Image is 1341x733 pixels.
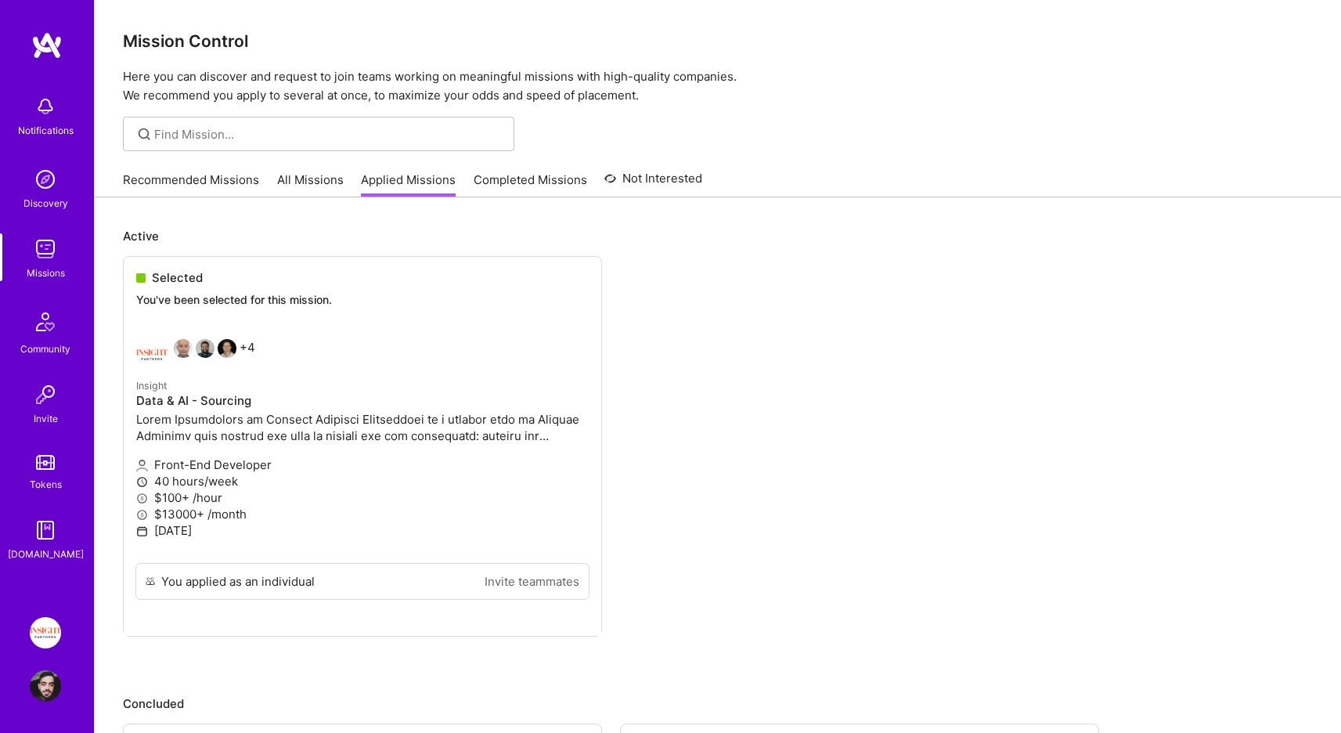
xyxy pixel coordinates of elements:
[36,455,55,470] img: tokens
[20,341,70,357] div: Community
[123,228,1313,244] p: Active
[135,125,153,143] i: icon SearchGrey
[277,172,344,197] a: All Missions
[30,91,61,122] img: bell
[26,617,65,648] a: Insight Partners: Data & AI - Sourcing
[30,233,61,265] img: teamwork
[154,126,503,143] input: Find Mission...
[30,515,61,546] img: guide book
[30,670,61,702] img: User Avatar
[8,546,84,562] div: [DOMAIN_NAME]
[27,265,65,281] div: Missions
[34,410,58,427] div: Invite
[123,31,1313,51] h3: Mission Control
[604,169,702,197] a: Not Interested
[31,31,63,60] img: logo
[474,172,587,197] a: Completed Missions
[30,164,61,195] img: discovery
[30,617,61,648] img: Insight Partners: Data & AI - Sourcing
[23,195,68,211] div: Discovery
[27,303,64,341] img: Community
[26,670,65,702] a: User Avatar
[30,379,61,410] img: Invite
[123,172,259,197] a: Recommended Missions
[123,67,1313,105] p: Here you can discover and request to join teams working on meaningful missions with high-quality ...
[18,122,74,139] div: Notifications
[30,476,62,493] div: Tokens
[123,695,1313,712] p: Concluded
[361,172,456,197] a: Applied Missions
